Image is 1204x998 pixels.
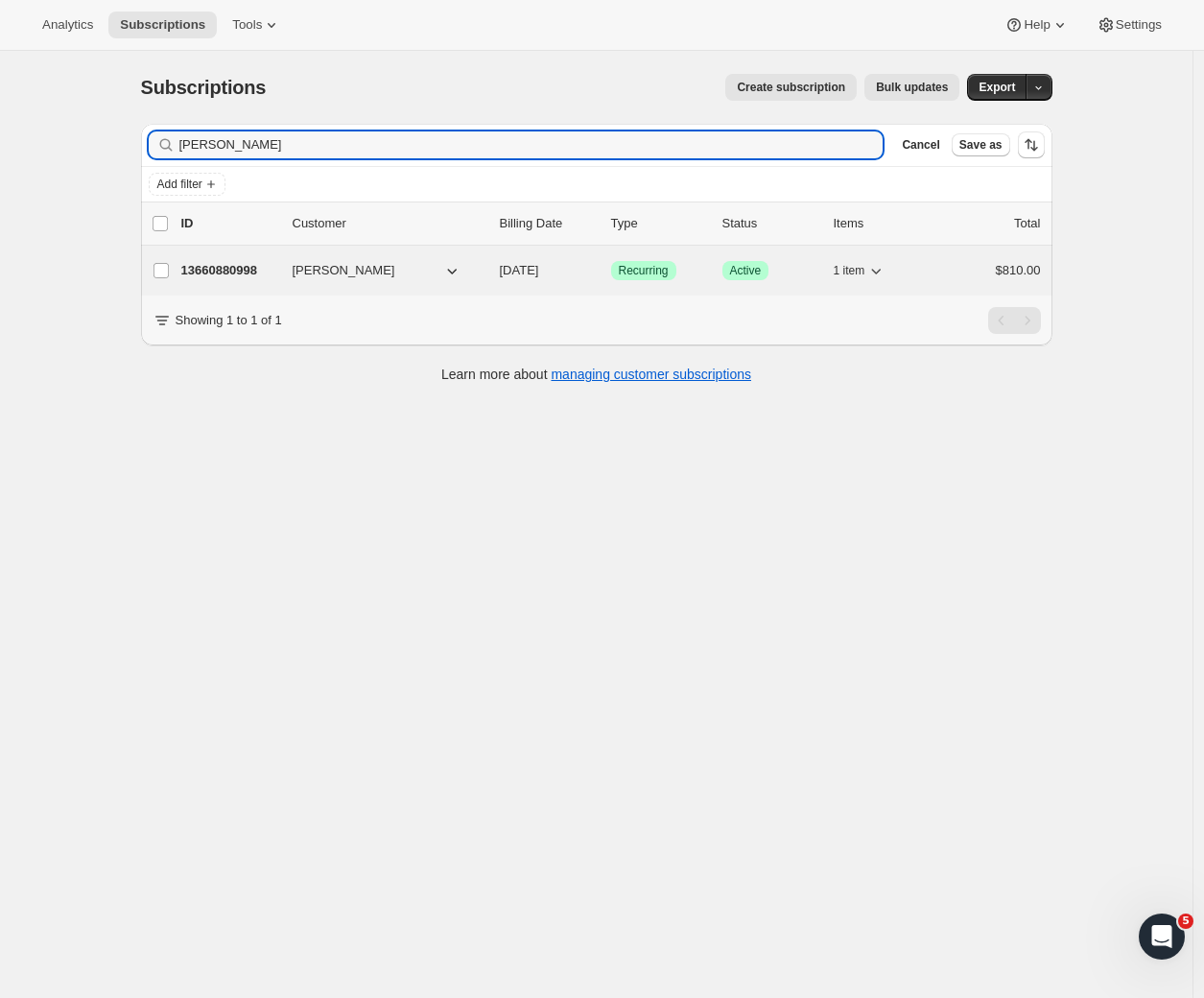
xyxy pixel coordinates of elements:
div: IDCustomerBilling DateTypeStatusItemsTotal [181,214,1041,233]
button: 1 item [834,257,886,284]
span: Create subscription [737,80,845,95]
p: Billing Date [500,214,596,233]
span: Cancel [902,137,939,153]
span: Active [730,263,762,278]
span: $810.00 [996,263,1041,277]
nav: Pagination [988,307,1041,334]
span: Help [1024,17,1050,33]
span: [PERSON_NAME] [293,261,395,280]
button: Tools [221,12,293,38]
p: Learn more about [441,365,751,384]
iframe: Intercom live chat [1139,914,1185,960]
button: Create subscription [725,74,857,101]
span: Recurring [619,263,669,278]
span: Subscriptions [120,17,205,33]
span: Bulk updates [876,80,948,95]
span: Tools [232,17,262,33]
span: Add filter [157,177,202,192]
p: Showing 1 to 1 of 1 [176,311,282,330]
button: Help [993,12,1080,38]
button: Save as [952,133,1010,156]
div: Items [834,214,930,233]
span: Subscriptions [141,77,267,98]
div: 13660880998[PERSON_NAME][DATE]SuccessRecurringSuccessActive1 item$810.00 [181,257,1041,284]
span: Export [979,80,1015,95]
button: Subscriptions [108,12,217,38]
p: Status [722,214,818,233]
button: Settings [1085,12,1173,38]
span: Analytics [42,17,93,33]
span: [DATE] [500,263,539,277]
span: 1 item [834,263,865,278]
p: Total [1014,214,1040,233]
button: Bulk updates [864,74,959,101]
input: Filter subscribers [179,131,884,158]
p: ID [181,214,277,233]
div: Type [611,214,707,233]
button: Export [967,74,1027,101]
span: Settings [1116,17,1162,33]
button: [PERSON_NAME] [281,255,473,286]
a: managing customer subscriptions [551,367,751,382]
button: Add filter [149,173,225,196]
button: Analytics [31,12,105,38]
button: Sort the results [1018,131,1045,158]
p: Customer [293,214,484,233]
button: Cancel [894,133,947,156]
span: 5 [1178,914,1193,929]
p: 13660880998 [181,261,277,280]
span: Save as [959,137,1003,153]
